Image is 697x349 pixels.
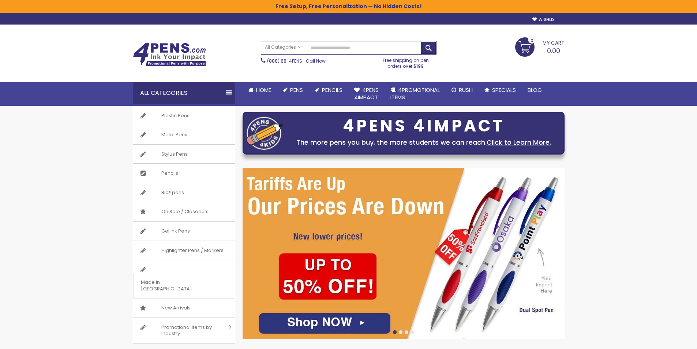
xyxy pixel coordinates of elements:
a: All Categories [261,41,305,53]
a: Specials [479,82,522,98]
a: (888) 88-4PENS [267,58,302,64]
div: Free shipping on pen orders over $199 [375,55,436,69]
a: Home [243,82,277,98]
a: Click to Learn More. [487,138,551,147]
div: 4PENS 4IMPACT [287,118,561,134]
a: Plastic Pens [133,106,235,125]
span: Plastic Pens [154,106,197,125]
span: Promotional Items by Industry [154,318,226,343]
a: Made in [GEOGRAPHIC_DATA] [133,260,235,298]
a: On Sale / Closeouts [133,202,235,221]
a: Pencils [133,164,235,183]
a: Pencils [309,82,348,98]
span: Blog [528,86,542,94]
span: 0.00 [547,46,560,55]
span: Pens [290,86,303,94]
img: 4Pens Custom Pens and Promotional Products [133,43,206,66]
span: All Categories [265,44,301,50]
div: The more pens you buy, the more students we can reach. [287,137,561,148]
a: Rush [446,82,479,98]
span: 4Pens 4impact [354,86,379,101]
a: Blog [522,82,548,98]
span: Gel Ink Pens [154,222,197,241]
span: 0 [531,37,533,44]
span: New Arrivals [154,298,198,318]
a: Stylus Pens [133,145,235,164]
span: Rush [459,86,473,94]
a: Highlighter Pens / Markers [133,241,235,260]
span: Bic® pens [154,183,191,202]
a: 4PROMOTIONALITEMS [385,82,446,106]
span: Home [256,86,271,94]
a: Bic® pens [133,183,235,202]
a: Pens [277,82,309,98]
img: four_pen_logo.png [247,116,283,150]
span: Metal Pens [154,125,195,144]
span: 4PROMOTIONAL ITEMS [390,86,440,101]
a: Metal Pens [133,125,235,144]
span: Made in [GEOGRAPHIC_DATA] [133,273,217,298]
a: Gel Ink Pens [133,222,235,241]
span: Highlighter Pens / Markers [154,241,231,260]
span: On Sale / Closeouts [154,202,216,221]
a: 4Pens4impact [348,82,385,106]
span: Stylus Pens [154,145,195,164]
span: - Call Now! [267,58,327,64]
span: Pencils [154,164,186,183]
a: Wishlist [532,17,557,22]
img: /cheap-promotional-products.html [243,168,565,339]
span: Pencils [322,86,342,94]
a: 0.00 0 [515,37,565,56]
span: Specials [492,86,516,94]
div: All Categories [133,82,235,104]
a: New Arrivals [133,298,235,318]
a: Promotional Items by Industry [133,318,235,343]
